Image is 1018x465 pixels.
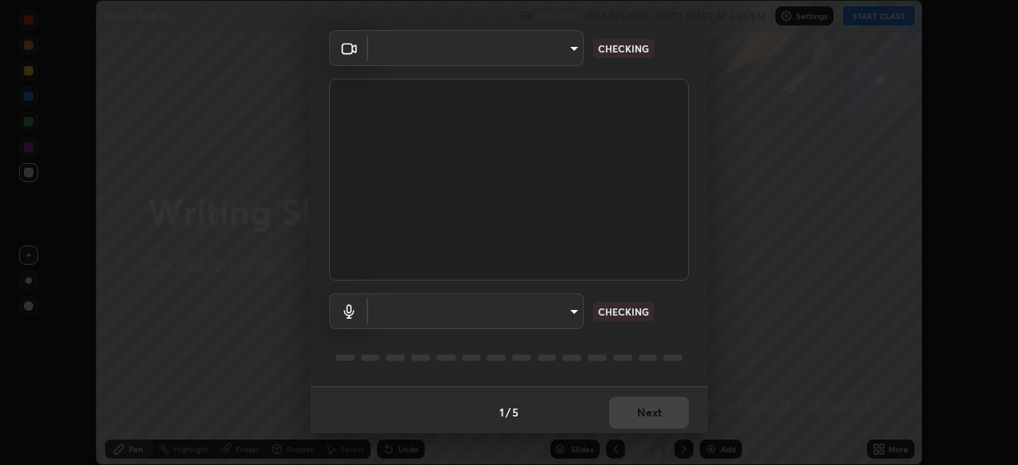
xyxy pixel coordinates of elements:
h4: 5 [512,404,519,420]
p: CHECKING [598,304,649,319]
div: ​ [368,293,584,329]
div: ​ [368,30,584,66]
p: CHECKING [598,41,649,56]
h4: 1 [499,404,504,420]
h4: / [506,404,511,420]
